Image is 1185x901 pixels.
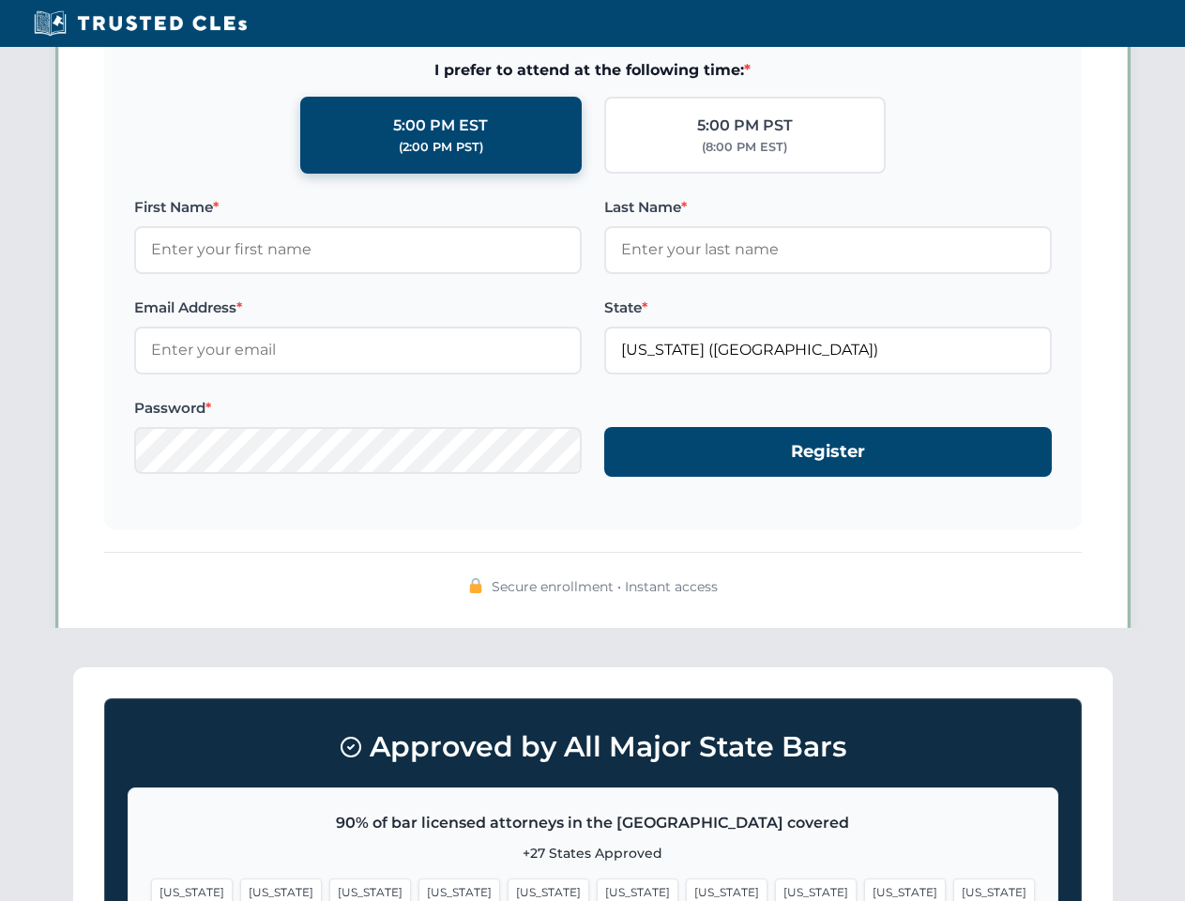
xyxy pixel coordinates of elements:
[134,327,582,374] input: Enter your email
[399,138,483,157] div: (2:00 PM PST)
[151,811,1035,835] p: 90% of bar licensed attorneys in the [GEOGRAPHIC_DATA] covered
[697,114,793,138] div: 5:00 PM PST
[134,297,582,319] label: Email Address
[492,576,718,597] span: Secure enrollment • Instant access
[604,196,1052,219] label: Last Name
[134,397,582,420] label: Password
[134,58,1052,83] span: I prefer to attend at the following time:
[151,843,1035,863] p: +27 States Approved
[393,114,488,138] div: 5:00 PM EST
[134,196,582,219] label: First Name
[604,297,1052,319] label: State
[702,138,787,157] div: (8:00 PM EST)
[128,722,1058,772] h3: Approved by All Major State Bars
[468,578,483,593] img: 🔒
[604,427,1052,477] button: Register
[134,226,582,273] input: Enter your first name
[28,9,252,38] img: Trusted CLEs
[604,226,1052,273] input: Enter your last name
[604,327,1052,374] input: Florida (FL)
